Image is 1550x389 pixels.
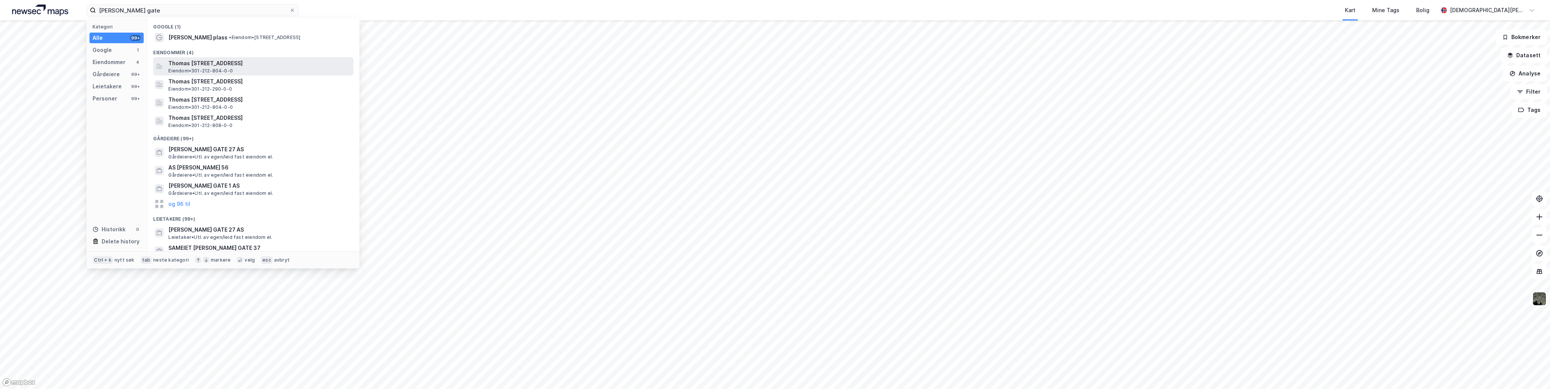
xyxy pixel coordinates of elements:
[168,59,350,68] span: Thomas [STREET_ADDRESS]
[168,172,273,178] span: Gårdeiere • Utl. av egen/leid fast eiendom el.
[153,257,189,263] div: neste kategori
[1416,6,1429,15] div: Bolig
[93,58,126,67] div: Eiendommer
[168,145,350,154] span: [PERSON_NAME] GATE 27 AS
[93,24,144,30] div: Kategori
[12,5,68,16] img: logo.a4113a55bc3d86da70a041830d287a7e.svg
[135,226,141,232] div: 0
[229,35,231,40] span: •
[1532,292,1547,306] img: 9k=
[93,45,112,55] div: Google
[211,257,231,263] div: markere
[168,234,272,240] span: Leietaker • Utl. av egen/leid fast eiendom el.
[147,18,359,31] div: Google (1)
[1503,66,1547,81] button: Analyse
[130,71,141,77] div: 99+
[93,225,126,234] div: Historikk
[1512,353,1550,389] iframe: Chat Widget
[93,33,103,42] div: Alle
[1372,6,1399,15] div: Mine Tags
[168,86,232,92] span: Eiendom • 301-212-290-0-0
[93,256,113,264] div: Ctrl + k
[1512,102,1547,118] button: Tags
[229,35,300,41] span: Eiendom • [STREET_ADDRESS]
[168,68,233,74] span: Eiendom • 301-212-804-0-0
[1511,84,1547,99] button: Filter
[168,95,350,104] span: Thomas [STREET_ADDRESS]
[1496,30,1547,45] button: Bokmerker
[168,113,350,122] span: Thomas [STREET_ADDRESS]
[147,210,359,224] div: Leietakere (99+)
[274,257,290,263] div: avbryt
[96,5,289,16] input: Søk på adresse, matrikkel, gårdeiere, leietakere eller personer
[135,47,141,53] div: 1
[168,163,350,172] span: AS [PERSON_NAME] 56
[102,237,140,246] div: Delete history
[168,243,350,253] span: SAMEIET [PERSON_NAME] GATE 37
[93,70,120,79] div: Gårdeiere
[141,256,152,264] div: tab
[147,130,359,143] div: Gårdeiere (99+)
[168,225,350,234] span: [PERSON_NAME] GATE 27 AS
[1345,6,1355,15] div: Kart
[115,257,135,263] div: nytt søk
[130,96,141,102] div: 99+
[135,59,141,65] div: 4
[168,122,232,129] span: Eiendom • 301-212-808-0-0
[147,44,359,57] div: Eiendommer (4)
[168,33,227,42] span: [PERSON_NAME] plass
[93,94,117,103] div: Personer
[1501,48,1547,63] button: Datasett
[168,181,350,190] span: [PERSON_NAME] GATE 1 AS
[130,35,141,41] div: 99+
[1450,6,1526,15] div: [DEMOGRAPHIC_DATA][PERSON_NAME]
[168,77,350,86] span: Thomas [STREET_ADDRESS]
[168,199,190,209] button: og 96 til
[93,82,122,91] div: Leietakere
[130,83,141,89] div: 99+
[245,257,255,263] div: velg
[168,190,273,196] span: Gårdeiere • Utl. av egen/leid fast eiendom el.
[168,104,233,110] span: Eiendom • 301-212-804-0-0
[261,256,273,264] div: esc
[168,154,273,160] span: Gårdeiere • Utl. av egen/leid fast eiendom el.
[2,378,36,387] a: Mapbox homepage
